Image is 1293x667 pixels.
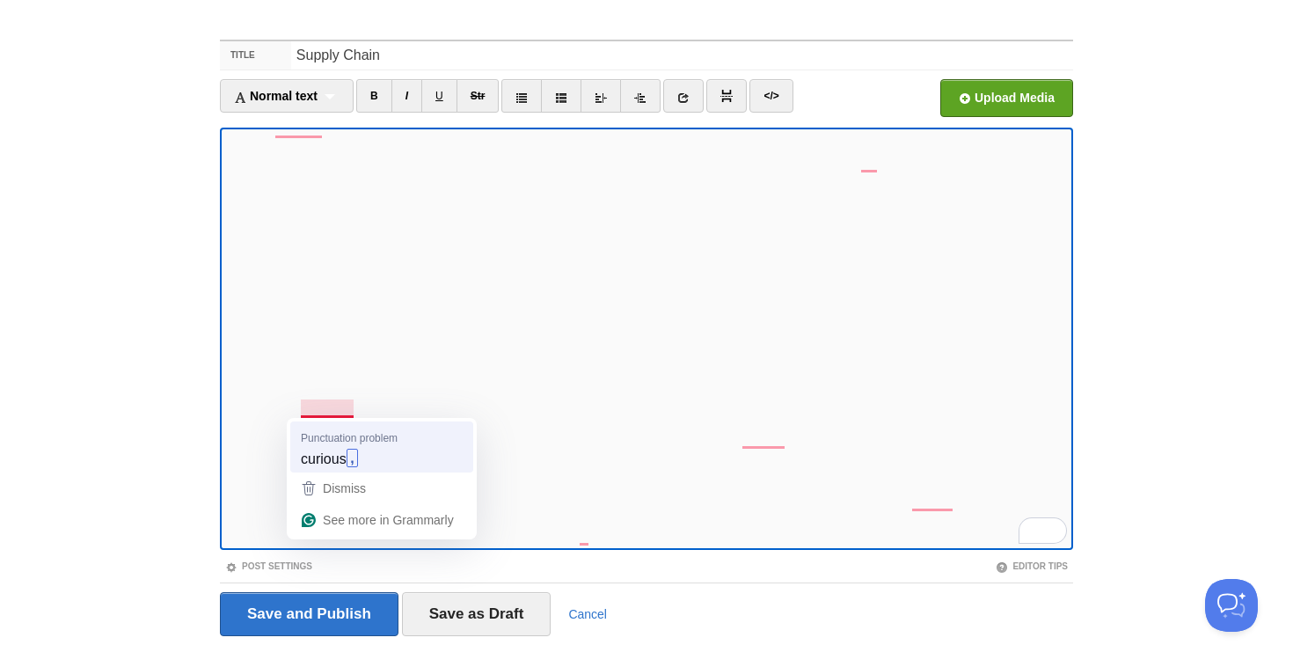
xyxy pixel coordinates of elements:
[234,89,318,103] span: Normal text
[471,90,486,102] del: Str
[391,79,422,113] a: I
[568,607,607,621] a: Cancel
[1205,579,1258,632] iframe: Help Scout Beacon - Open
[220,41,291,70] label: Title
[720,90,733,102] img: pagebreak-icon.png
[749,79,793,113] a: </>
[996,561,1068,571] a: Editor Tips
[225,561,312,571] a: Post Settings
[421,79,457,113] a: U
[220,592,398,636] input: Save and Publish
[457,79,500,113] a: Str
[356,79,392,113] a: B
[402,592,552,636] input: Save as Draft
